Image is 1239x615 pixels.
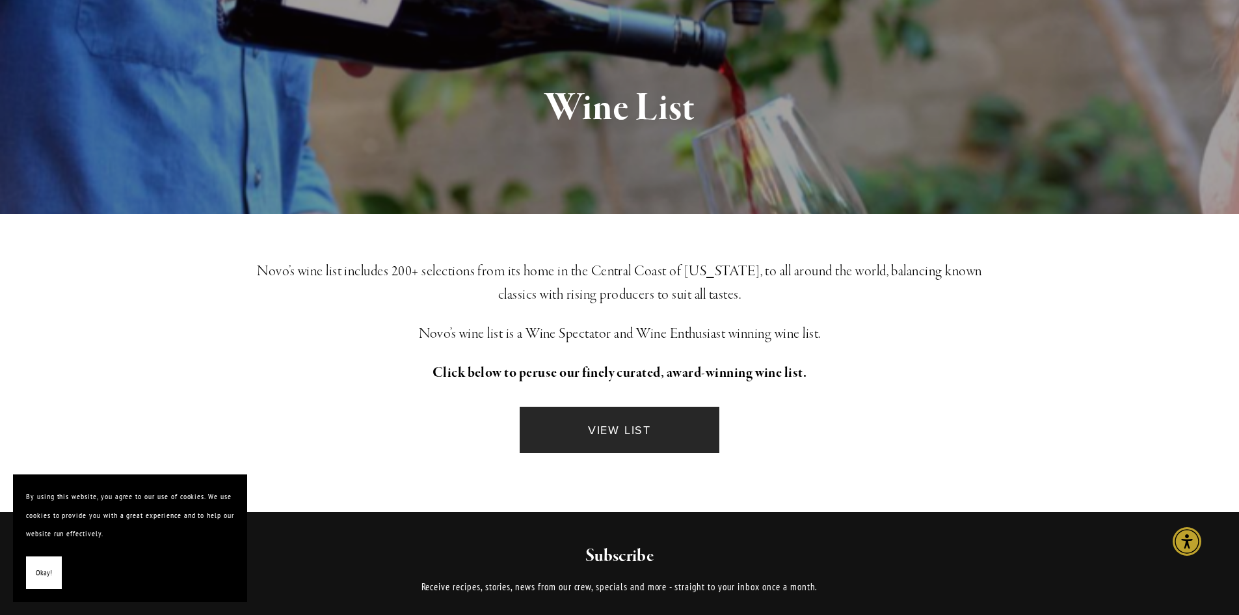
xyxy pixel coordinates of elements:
span: Okay! [36,564,52,582]
p: Receive recipes, stories, news from our crew, specials and more - straight to your inbox once a m... [297,579,942,595]
h1: Wine List [241,87,999,130]
h3: Novo’s wine list includes 200+ selections from its home in the Central Coast of [US_STATE], to al... [241,260,999,307]
p: By using this website, you agree to our use of cookies. We use cookies to provide you with a grea... [26,487,234,543]
button: Okay! [26,556,62,590]
h3: Novo’s wine list is a Wine Spectator and Wine Enthusiast winning wine list. [241,322,999,346]
strong: Click below to peruse our finely curated, award-winning wine list. [433,364,807,382]
div: Accessibility Menu [1173,527,1201,556]
section: Cookie banner [13,474,247,602]
h2: Subscribe [297,545,942,568]
a: VIEW LIST [520,407,719,453]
